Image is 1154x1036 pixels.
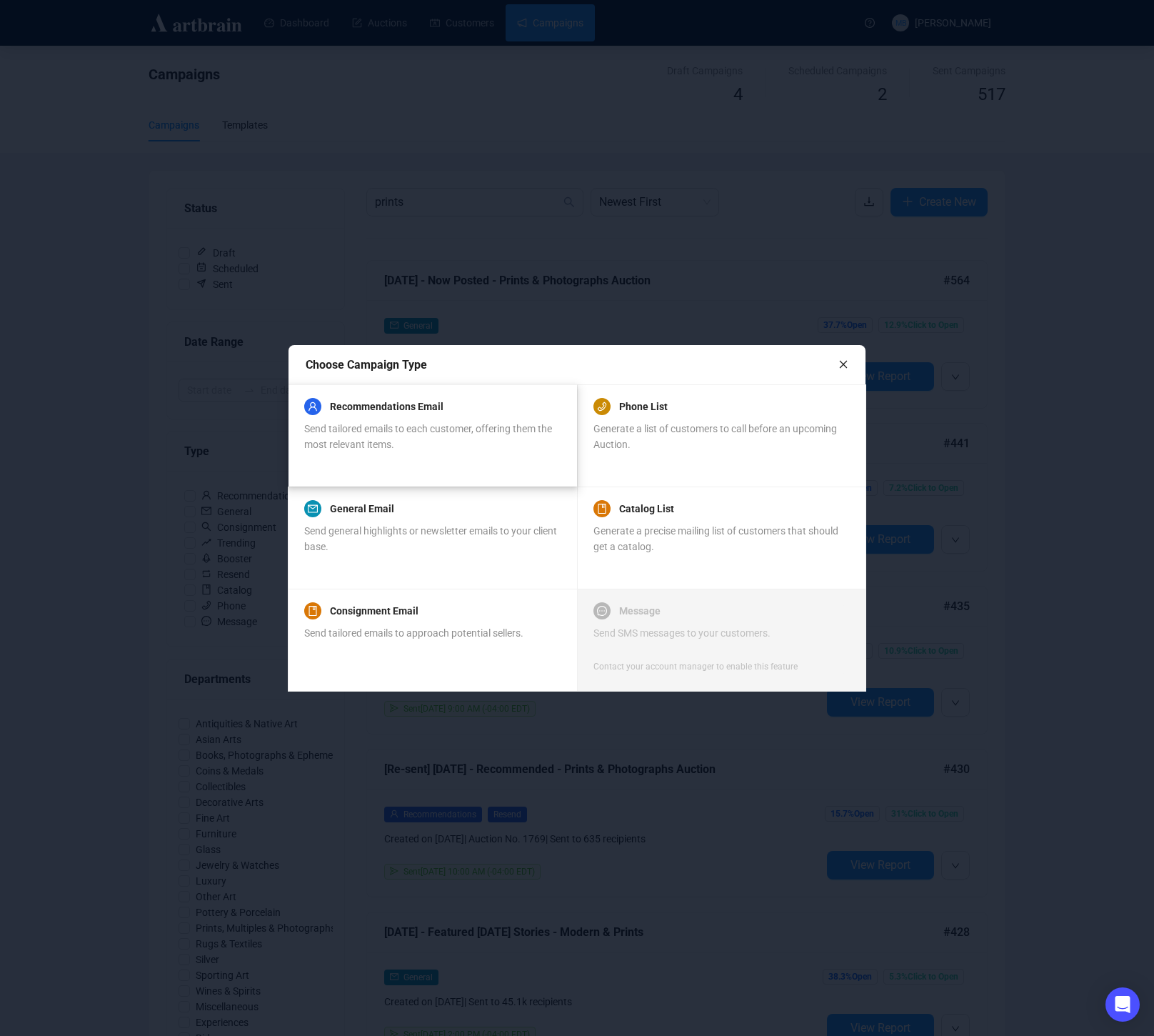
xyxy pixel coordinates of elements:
[330,602,418,619] a: Consignment Email
[619,602,661,619] a: Message
[619,500,674,517] a: Catalog List
[1105,987,1140,1022] div: Open Intercom Messenger
[593,659,798,674] div: Contact your account manager to enable this feature
[597,504,607,514] span: book
[593,627,771,639] span: Send SMS messages to your customers.
[593,423,837,450] span: Generate a list of customers to call before an upcoming Auction.
[330,500,394,517] a: General Email
[308,606,318,616] span: book
[593,525,838,552] span: Generate a precise mailing list of customers that should get a catalog.
[304,423,552,450] span: Send tailored emails to each customer, offering them the most relevant items.
[308,504,318,514] span: mail
[330,398,443,415] a: Recommendations Email
[306,356,838,374] div: Choose Campaign Type
[304,525,557,552] span: Send general highlights or newsletter emails to your client base.
[304,627,523,639] span: Send tailored emails to approach potential sellers.
[597,606,607,616] span: message
[838,359,848,369] span: close
[619,398,668,415] a: Phone List
[308,402,318,412] span: user
[597,402,607,412] span: phone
